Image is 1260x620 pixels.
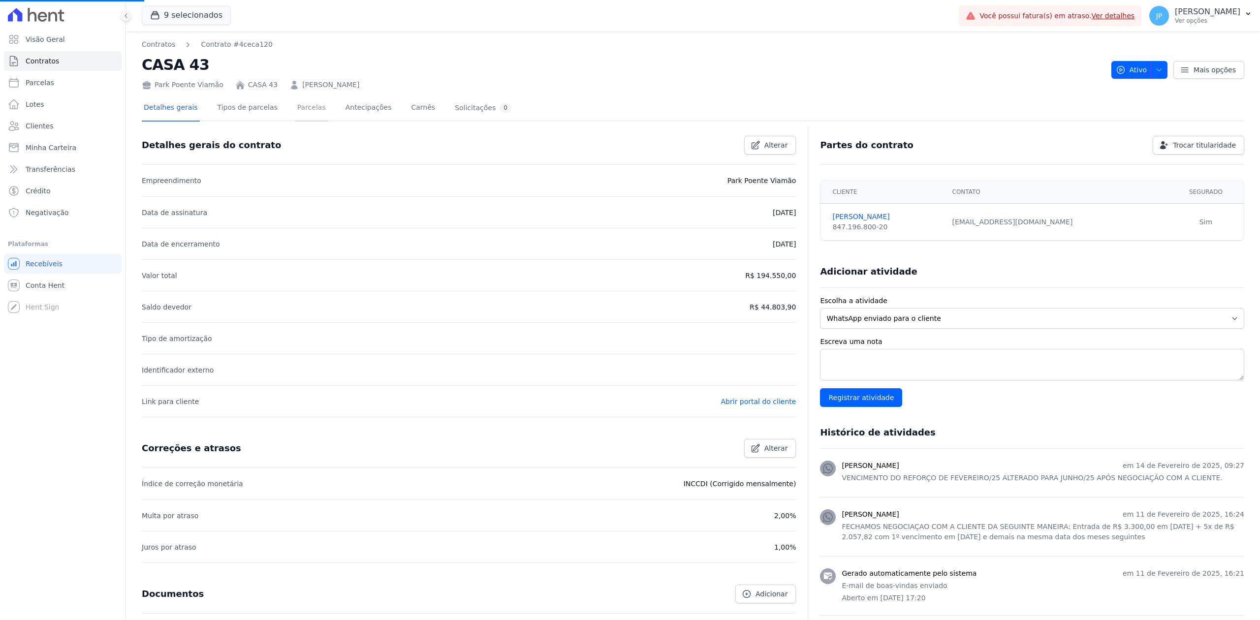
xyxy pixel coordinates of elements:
[820,388,902,407] input: Registrar atividade
[727,175,796,186] p: Park Poente Viamão
[142,39,273,50] nav: Breadcrumb
[820,296,1244,306] label: Escolha a atividade
[842,509,899,520] h3: [PERSON_NAME]
[409,95,437,122] a: Carnês
[774,510,796,522] p: 2,00%
[774,541,796,553] p: 1,00%
[842,593,1244,603] p: Aberto em [DATE] 17:20
[8,238,118,250] div: Plataformas
[1092,12,1135,20] a: Ver detalhes
[1111,61,1168,79] button: Ativo
[142,80,223,90] div: Park Poente Viamão
[842,522,1244,542] p: FECHAMOS NEGOCIAÇAO COM A CLIENTE DA SEGUINTE MANEIRA: Entrada de R$ 3.300,00 em [DATE] + 5x de R...
[820,181,946,204] th: Cliente
[773,207,796,218] p: [DATE]
[952,217,1162,227] div: [EMAIL_ADDRESS][DOMAIN_NAME]
[1123,509,1244,520] p: em 11 de Fevereiro de 2025, 16:24
[721,398,796,405] a: Abrir portal do cliente
[26,99,44,109] span: Lotes
[1123,568,1244,579] p: em 11 de Fevereiro de 2025, 16:21
[1173,140,1236,150] span: Trocar titularidade
[773,238,796,250] p: [DATE]
[248,80,278,90] a: CASA 43
[4,94,122,114] a: Lotes
[142,301,191,313] p: Saldo devedor
[142,396,199,407] p: Link para cliente
[142,39,175,50] a: Contratos
[764,443,788,453] span: Alterar
[1156,12,1163,19] span: JP
[1168,204,1244,241] td: Sim
[745,270,796,281] p: R$ 194.550,00
[26,34,65,44] span: Visão Geral
[26,56,59,66] span: Contratos
[142,270,177,281] p: Valor total
[4,276,122,295] a: Conta Hent
[26,186,51,196] span: Crédito
[26,280,64,290] span: Conta Hent
[4,30,122,49] a: Visão Geral
[820,266,917,278] h3: Adicionar atividade
[26,143,76,153] span: Minha Carteira
[142,139,281,151] h3: Detalhes gerais do contrato
[1168,181,1244,204] th: Segurado
[684,478,796,490] p: INCCDI (Corrigido mensalmente)
[142,6,231,25] button: 9 selecionados
[1153,136,1244,155] a: Trocar titularidade
[26,208,69,217] span: Negativação
[744,439,796,458] a: Alterar
[142,238,220,250] p: Data de encerramento
[295,95,328,122] a: Parcelas
[142,95,200,122] a: Detalhes gerais
[842,473,1244,483] p: VENCIMENTO DO REFORÇO DE FEVEREIRO/25 ALTERADO PARA JUNHO/25 APÓS NEGOCIAÇÃO COM A CLIENTE.
[142,588,204,600] h3: Documentos
[26,164,75,174] span: Transferências
[26,259,63,269] span: Recebíveis
[832,222,940,232] div: 847.196.800-20
[1175,7,1240,17] p: [PERSON_NAME]
[453,95,513,122] a: Solicitações0
[842,461,899,471] h3: [PERSON_NAME]
[820,337,1244,347] label: Escreva uma nota
[832,212,940,222] a: [PERSON_NAME]
[750,301,796,313] p: R$ 44.803,90
[26,121,53,131] span: Clientes
[142,541,196,553] p: Juros por atraso
[1116,61,1147,79] span: Ativo
[4,159,122,179] a: Transferências
[216,95,280,122] a: Tipos de parcelas
[1175,17,1240,25] p: Ver opções
[979,11,1134,21] span: Você possui fatura(s) em atraso.
[142,207,207,218] p: Data de assinatura
[4,181,122,201] a: Crédito
[744,136,796,155] a: Alterar
[735,585,796,603] a: Adicionar
[1123,461,1244,471] p: em 14 de Fevereiro de 2025, 09:27
[26,78,54,88] span: Parcelas
[1173,61,1244,79] a: Mais opções
[142,39,1103,50] nav: Breadcrumb
[142,478,243,490] p: Índice de correção monetária
[142,175,201,186] p: Empreendimento
[4,138,122,157] a: Minha Carteira
[142,364,214,376] p: Identificador externo
[500,103,511,113] div: 0
[4,73,122,93] a: Parcelas
[756,589,787,599] span: Adicionar
[946,181,1168,204] th: Contato
[302,80,359,90] a: [PERSON_NAME]
[201,39,273,50] a: Contrato #4ceca120
[820,427,935,438] h3: Histórico de atividades
[764,140,788,150] span: Alterar
[842,581,1244,591] p: E-mail de boas-vindas enviado
[4,203,122,222] a: Negativação
[142,54,1103,76] h2: CASA 43
[4,116,122,136] a: Clientes
[142,442,241,454] h3: Correções e atrasos
[820,139,913,151] h3: Partes do contrato
[455,103,511,113] div: Solicitações
[142,510,198,522] p: Multa por atraso
[1194,65,1236,75] span: Mais opções
[142,333,212,344] p: Tipo de amortização
[4,51,122,71] a: Contratos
